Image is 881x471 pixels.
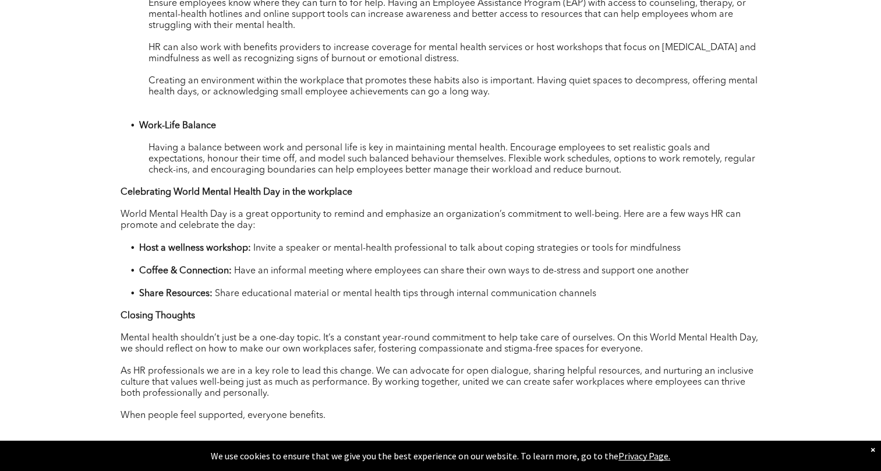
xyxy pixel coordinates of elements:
strong: Host a wellness workshop: [139,244,251,253]
span: When people feel supported, everyone benefits. [121,411,325,420]
strong: Share Resources: [139,289,213,298]
strong: Celebrating World Mental Health Day in the workplace [121,188,352,197]
span: Mental health shouldn’t just be a one-day topic. It’s a constant year-round commitment to help ta... [121,333,758,354]
span: Having a balance between work and personal life is key in maintaining mental health. Encourage em... [148,143,755,175]
div: Dismiss notification [871,444,875,455]
span: HR can also work with benefits providers to increase coverage for mental health services or host ... [148,43,756,64]
span: Creating an environment within the workplace that promotes these habits also is important. Having... [148,76,758,97]
span: As HR professionals we are in a key role to lead this change. We can advocate for open dialogue, ... [121,367,753,398]
strong: Work-Life Balance [139,121,216,131]
a: Privacy Page. [618,450,670,462]
span: Share educational material or mental health tips through internal communication channels [215,289,596,298]
strong: Coffee & Connection: [139,266,232,276]
span: Have an informal meeting where employees can share their own ways to de-stress and support one an... [234,266,689,276]
span: World Mental Health Day is a great opportunity to remind and emphasize an organization’s commitme... [121,210,741,230]
strong: Closing Thoughts [121,311,195,321]
span: Invite a speaker or mental-health professional to talk about coping strategies or tools for mindf... [253,244,681,253]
